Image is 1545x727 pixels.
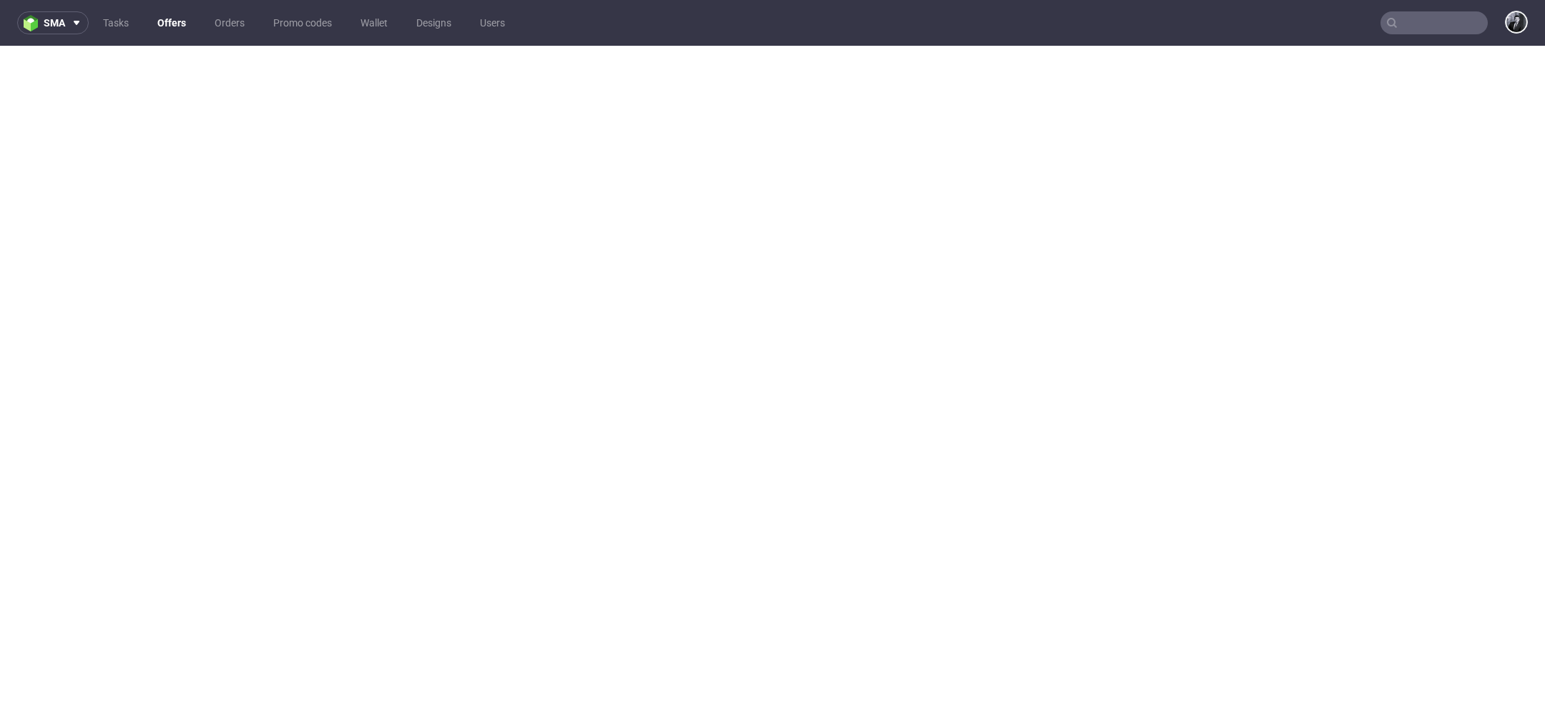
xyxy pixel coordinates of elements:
[94,11,137,34] a: Tasks
[17,11,89,34] button: sma
[149,11,195,34] a: Offers
[44,18,65,28] span: sma
[352,11,396,34] a: Wallet
[206,11,253,34] a: Orders
[24,15,44,31] img: logo
[1506,12,1526,32] img: Philippe Dubuy
[408,11,460,34] a: Designs
[471,11,514,34] a: Users
[265,11,340,34] a: Promo codes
